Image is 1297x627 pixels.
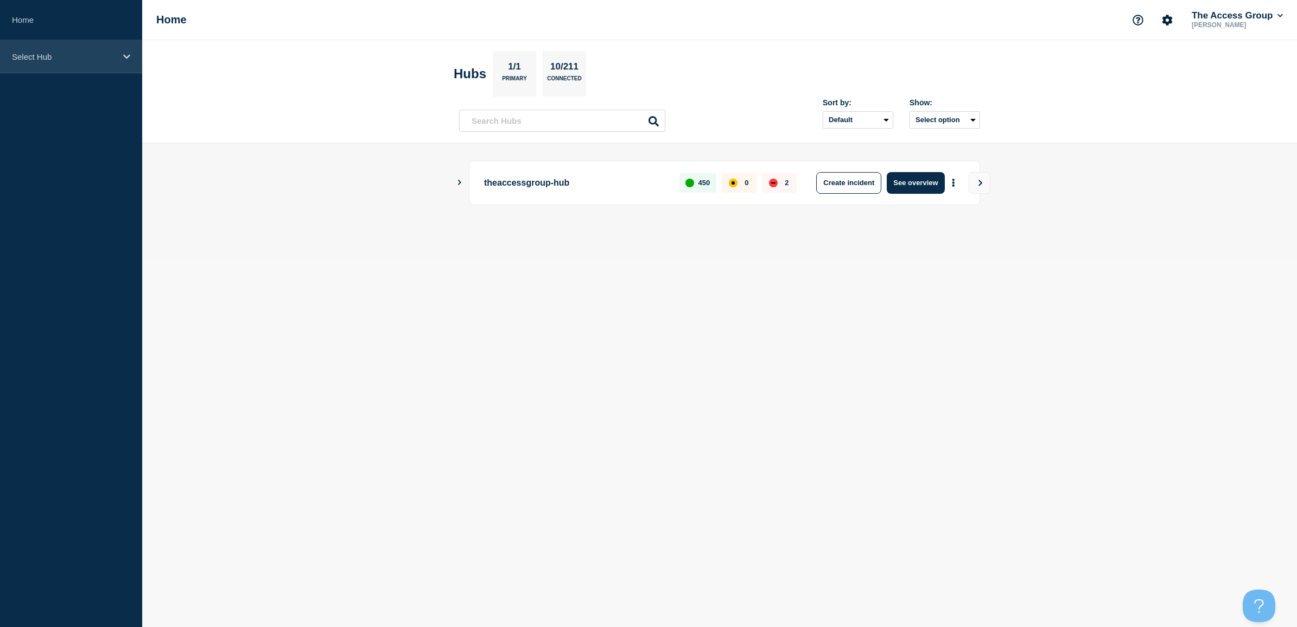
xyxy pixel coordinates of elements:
button: See overview [887,172,944,194]
button: Select option [910,111,980,129]
h1: Home [156,14,187,26]
div: down [769,179,778,187]
p: [PERSON_NAME] [1190,21,1285,29]
div: affected [729,179,737,187]
button: View [969,172,990,194]
iframe: Help Scout Beacon - Open [1243,590,1275,622]
p: 450 [698,179,710,187]
button: Account settings [1156,9,1179,31]
p: Select Hub [12,52,116,61]
p: Connected [547,75,581,87]
input: Search Hubs [459,110,665,132]
p: Primary [502,75,527,87]
button: More actions [946,173,961,193]
div: up [685,179,694,187]
button: Show Connected Hubs [457,179,462,187]
p: 2 [785,179,789,187]
button: Create incident [816,172,881,194]
p: 10/211 [546,61,583,75]
button: Support [1127,9,1149,31]
p: 1/1 [504,61,525,75]
select: Sort by [823,111,893,129]
div: Sort by: [823,98,893,107]
div: Show: [910,98,980,107]
button: The Access Group [1190,10,1285,21]
p: 0 [745,179,748,187]
p: theaccessgroup-hub [484,172,667,194]
h2: Hubs [454,66,486,81]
